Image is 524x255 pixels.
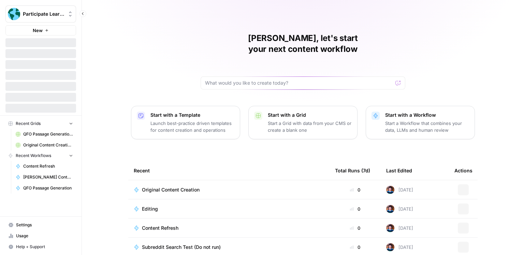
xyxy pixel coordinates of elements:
div: Actions [454,161,472,180]
a: Settings [5,219,76,230]
a: Content Refresh [13,161,76,172]
input: What would you like to create today? [205,80,393,86]
div: [DATE] [386,224,413,232]
button: Recent Workflows [5,151,76,161]
p: Launch best-practice driven templates for content creation and operations [150,120,234,133]
span: QFO Passage Generation Grid [23,131,73,137]
p: Start with a Workflow [385,112,469,118]
div: 0 [335,244,375,251]
a: Subreddit Search Test (Do not run) [134,244,324,251]
img: d1s4gsy8a4mul096yvnrslvas6mb [386,186,394,194]
span: Subreddit Search Test (Do not run) [142,244,221,251]
div: Last Edited [386,161,412,180]
button: Start with a TemplateLaunch best-practice driven templates for content creation and operations [131,106,240,139]
p: Start with a Template [150,112,234,118]
span: Original Content Creation [142,186,200,193]
span: QFO Passage Generation [23,185,73,191]
img: Participate Learning Logo [8,8,20,20]
a: Editing [134,206,324,212]
span: Original Content Creation Grid [23,142,73,148]
a: [PERSON_NAME] Content Edit Test [13,172,76,183]
span: [PERSON_NAME] Content Edit Test [23,174,73,180]
div: Total Runs (7d) [335,161,370,180]
img: d1s4gsy8a4mul096yvnrslvas6mb [386,205,394,213]
span: Participate Learning [23,11,64,17]
a: Usage [5,230,76,241]
h1: [PERSON_NAME], let's start your next content workflow [201,33,405,55]
button: Help + Support [5,241,76,252]
a: Content Refresh [134,225,324,231]
button: Start with a GridStart a Grid with data from your CMS or create a blank one [248,106,358,139]
span: Recent Workflows [16,153,51,159]
a: Original Content Creation Grid [13,140,76,151]
button: Start with a WorkflowStart a Workflow that combines your data, LLMs and human review [366,106,475,139]
a: Original Content Creation [134,186,324,193]
img: d1s4gsy8a4mul096yvnrslvas6mb [386,243,394,251]
span: Editing [142,206,158,212]
a: QFO Passage Generation [13,183,76,194]
a: QFO Passage Generation Grid [13,129,76,140]
div: [DATE] [386,243,413,251]
span: Content Refresh [23,163,73,169]
span: Settings [16,222,73,228]
span: Recent Grids [16,121,41,127]
div: [DATE] [386,186,413,194]
p: Start a Grid with data from your CMS or create a blank one [268,120,352,133]
div: 0 [335,206,375,212]
div: Recent [134,161,324,180]
div: 0 [335,186,375,193]
span: Usage [16,233,73,239]
button: New [5,25,76,36]
p: Start a Workflow that combines your data, LLMs and human review [385,120,469,133]
div: [DATE] [386,205,413,213]
span: New [33,27,43,34]
button: Recent Grids [5,118,76,129]
span: Content Refresh [142,225,178,231]
img: d1s4gsy8a4mul096yvnrslvas6mb [386,224,394,232]
p: Start with a Grid [268,112,352,118]
span: Help + Support [16,244,73,250]
button: Workspace: Participate Learning [5,5,76,23]
div: 0 [335,225,375,231]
